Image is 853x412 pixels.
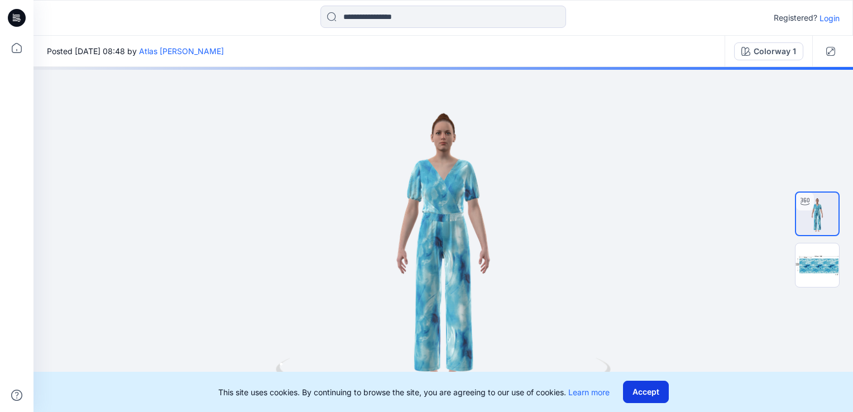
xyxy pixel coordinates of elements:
img: CatchF532(09-23-(09-24-14-55-29) [796,243,839,287]
p: This site uses cookies. By continuing to browse the site, you are agreeing to our use of cookies. [218,386,610,398]
p: Login [820,12,840,24]
div: Colorway 1 [754,45,796,58]
span: Posted [DATE] 08:48 by [47,45,224,57]
button: Accept [623,381,669,403]
a: Atlas [PERSON_NAME] [139,46,224,56]
p: Registered? [774,11,817,25]
a: Learn more [568,387,610,397]
button: Colorway 1 [734,42,803,60]
img: turntable-26-09-2025-06:51:26 [796,193,838,235]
